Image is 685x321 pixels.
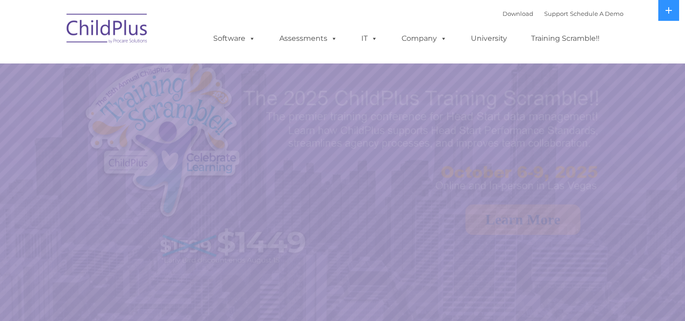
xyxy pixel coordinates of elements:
font: | [503,10,623,17]
a: University [462,29,516,48]
img: ChildPlus by Procare Solutions [62,7,153,53]
a: IT [352,29,387,48]
a: Learn More [465,204,580,235]
a: Assessments [270,29,346,48]
a: Schedule A Demo [570,10,623,17]
a: Training Scramble!! [522,29,608,48]
a: Download [503,10,533,17]
a: Company [393,29,456,48]
a: Software [204,29,264,48]
a: Support [544,10,568,17]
